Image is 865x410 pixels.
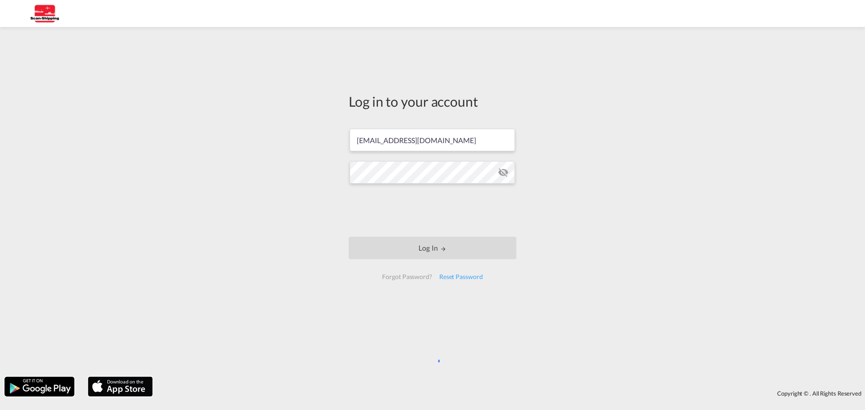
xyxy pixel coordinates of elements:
img: apple.png [87,376,154,397]
img: 123b615026f311ee80dabbd30bc9e10f.jpg [14,4,74,24]
img: google.png [4,376,75,397]
div: Reset Password [436,269,487,285]
md-icon: icon-eye-off [498,167,509,178]
div: Log in to your account [349,92,516,111]
input: Enter email/phone number [350,129,515,151]
div: Forgot Password? [378,269,435,285]
div: Copyright © . All Rights Reserved [157,386,865,401]
button: LOGIN [349,237,516,259]
iframe: reCAPTCHA [364,193,501,228]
